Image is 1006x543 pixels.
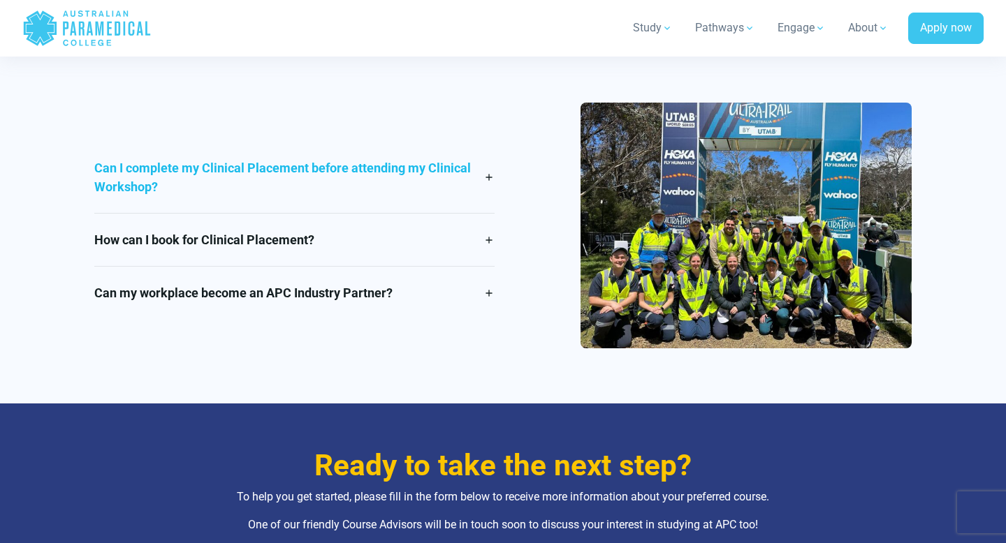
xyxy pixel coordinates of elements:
a: How can I book for Clinical Placement? [94,214,495,266]
a: Can I complete my Clinical Placement before attending my Clinical Workshop? [94,142,495,213]
a: Pathways [687,8,764,47]
p: One of our friendly Course Advisors will be in touch soon to discuss your interest in studying at... [94,516,912,533]
h3: Ready to take the next step? [94,448,912,484]
a: About [840,8,897,47]
a: Study [625,8,681,47]
p: To help you get started, please fill in the form below to receive more information about your pre... [94,489,912,505]
a: Australian Paramedical College [22,6,152,51]
a: Engage [769,8,834,47]
a: Can my workplace become an APC Industry Partner? [94,267,495,319]
a: Apply now [908,13,984,45]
